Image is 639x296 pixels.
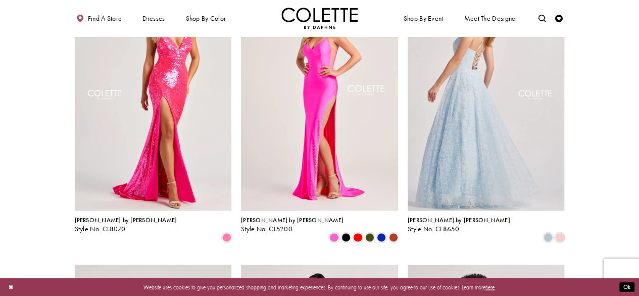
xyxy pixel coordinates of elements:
[55,282,584,292] p: Website uses cookies to give you personalized shopping and marketing experiences. By continuing t...
[241,224,292,233] span: Style No. CL5200
[88,15,122,22] span: Find a store
[75,8,124,29] a: Find a store
[402,8,445,29] span: Shop By Event
[353,233,362,242] i: Red
[464,15,517,22] span: Meet the designer
[555,233,564,242] i: Ice Pink
[553,8,565,29] a: Check Wishlist
[329,233,338,242] i: Neon Pink
[341,233,351,242] i: Black
[222,233,231,242] i: Cotton Candy
[241,217,343,233] div: Colette by Daphne Style No. CL5200
[404,15,444,22] span: Shop By Event
[408,217,510,233] div: Colette by Daphne Style No. CL8650
[485,283,495,290] a: here
[241,216,343,224] span: [PERSON_NAME] by [PERSON_NAME]
[281,8,358,29] img: Colette by Daphne
[389,233,398,242] i: Sienna
[536,8,548,29] a: Toggle search
[544,233,553,242] i: Ice Blue
[408,224,460,233] span: Style No. CL8650
[75,224,126,233] span: Style No. CL8070
[142,15,165,22] span: Dresses
[75,216,177,224] span: [PERSON_NAME] by [PERSON_NAME]
[281,8,358,29] a: Visit Home Page
[75,217,177,233] div: Colette by Daphne Style No. CL8070
[365,233,374,242] i: Olive
[462,8,520,29] a: Meet the designer
[184,8,228,29] span: Shop by color
[185,15,226,22] span: Shop by color
[408,216,510,224] span: [PERSON_NAME] by [PERSON_NAME]
[140,8,167,29] span: Dresses
[377,233,386,242] i: Royal Blue
[619,282,634,292] button: Submit Dialog
[5,280,17,294] button: Close Dialog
